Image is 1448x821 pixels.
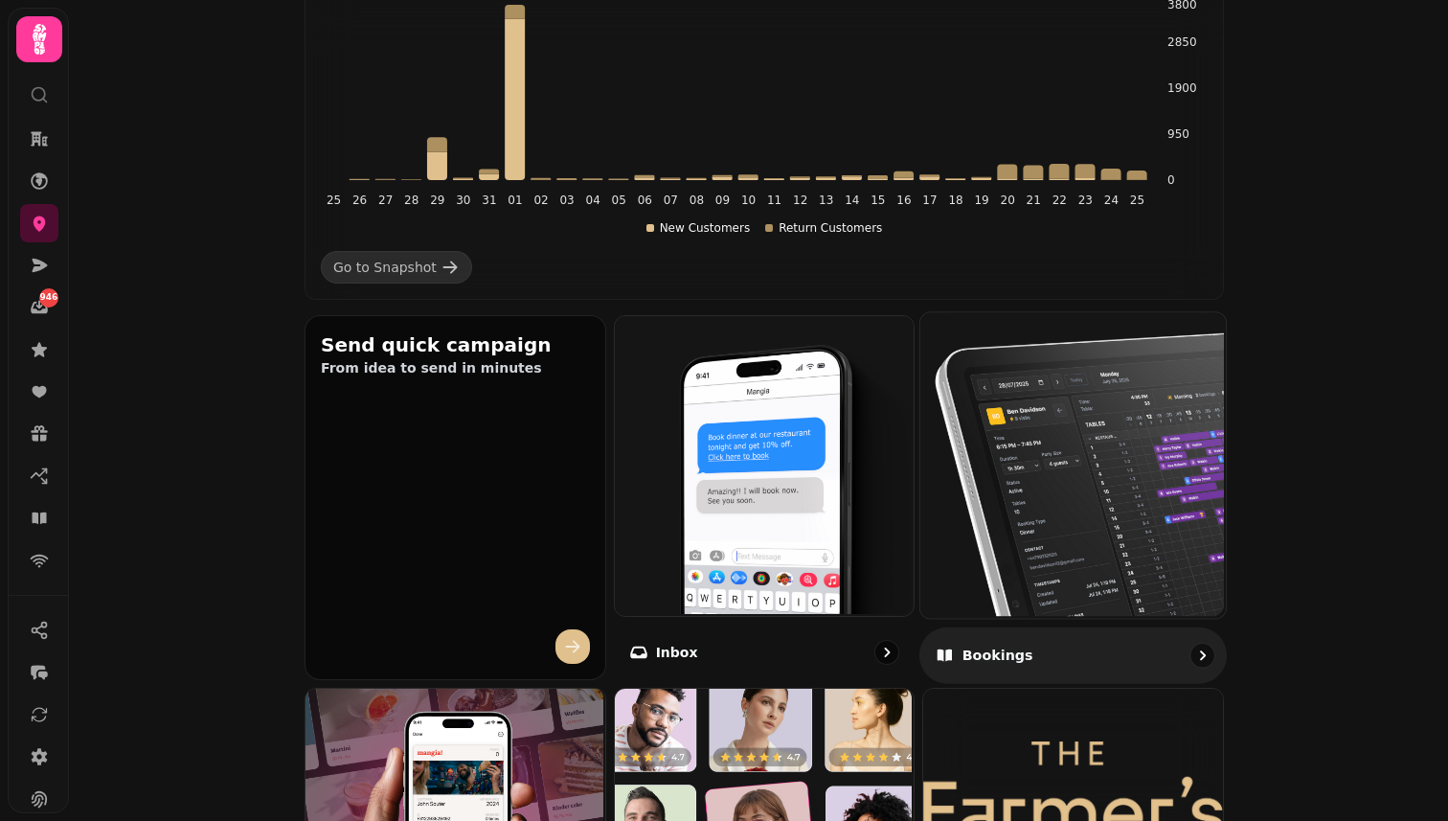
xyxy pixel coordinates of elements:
[1167,173,1175,187] tspan: 0
[877,643,896,662] svg: go to
[1192,646,1211,665] svg: go to
[690,194,704,207] tspan: 08
[533,194,548,207] tspan: 02
[974,194,988,207] tspan: 19
[664,194,678,207] tspan: 07
[327,194,341,207] tspan: 25
[482,194,496,207] tspan: 31
[321,358,590,377] p: From idea to send in minutes
[1130,194,1144,207] tspan: 25
[20,288,58,327] a: 946
[40,291,58,305] span: 946
[922,194,937,207] tspan: 17
[871,194,885,207] tspan: 15
[1167,81,1197,95] tspan: 1900
[305,315,606,680] button: Send quick campaignFrom idea to send in minutes
[586,194,600,207] tspan: 04
[1052,194,1067,207] tspan: 22
[614,315,916,680] a: InboxInbox
[656,643,698,662] p: Inbox
[612,194,626,207] tspan: 05
[896,194,911,207] tspan: 16
[845,194,859,207] tspan: 14
[918,310,1224,616] img: Bookings
[1027,194,1041,207] tspan: 21
[559,194,574,207] tspan: 03
[793,194,807,207] tspan: 12
[1001,194,1015,207] tspan: 20
[765,220,882,236] div: Return Customers
[948,194,962,207] tspan: 18
[456,194,470,207] tspan: 30
[638,194,652,207] tspan: 06
[430,194,444,207] tspan: 29
[1167,35,1197,49] tspan: 2850
[819,194,833,207] tspan: 13
[378,194,393,207] tspan: 27
[919,311,1227,683] a: BookingsBookings
[962,646,1033,665] p: Bookings
[352,194,367,207] tspan: 26
[404,194,419,207] tspan: 28
[508,194,522,207] tspan: 01
[1078,194,1093,207] tspan: 23
[741,194,756,207] tspan: 10
[1104,194,1119,207] tspan: 24
[646,220,751,236] div: New Customers
[715,194,730,207] tspan: 09
[321,251,472,284] a: Go to Snapshot
[333,258,437,277] div: Go to Snapshot
[321,331,590,358] h2: Send quick campaign
[613,314,913,614] img: Inbox
[1167,127,1189,141] tspan: 950
[767,194,781,207] tspan: 11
